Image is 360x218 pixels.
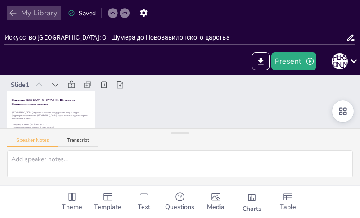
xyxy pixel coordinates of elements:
[12,126,91,129] p: Старовавилонское царство (II тыс. до н.э.)
[7,6,61,20] button: My Library
[243,204,261,214] span: Charts
[252,52,270,70] button: Export to PowerPoint
[12,111,91,120] p: [GEOGRAPHIC_DATA] (Двуречье) – область между реками Тигр и Евфрат (территория современного [GEOGR...
[162,186,198,218] div: Get real-time input from your audience
[138,202,150,212] span: Text
[280,202,296,212] span: Table
[90,186,126,218] div: Add ready made slides
[11,81,29,89] div: Slide 1
[62,202,82,212] span: Theme
[234,186,270,218] div: Add charts and graphs
[58,137,98,147] button: Transcript
[7,137,58,147] button: Speaker Notes
[207,202,225,212] span: Media
[54,186,90,218] div: Change the overall theme
[198,186,234,218] div: Add images, graphics, shapes or video
[68,9,96,18] div: Saved
[94,202,121,212] span: Template
[332,53,348,69] div: О [PERSON_NAME]
[12,123,91,126] p: Шумер и Аккад (IV-III тыс. до н.э.)
[126,186,162,218] div: Add text boxes
[332,52,348,70] button: О [PERSON_NAME]
[165,202,194,212] span: Questions
[4,31,346,44] input: Insert title
[271,52,316,70] button: Present
[12,98,75,106] strong: Искусство [GEOGRAPHIC_DATA]: От Шумера до Нововавилонского царства
[270,186,306,218] div: Add a table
